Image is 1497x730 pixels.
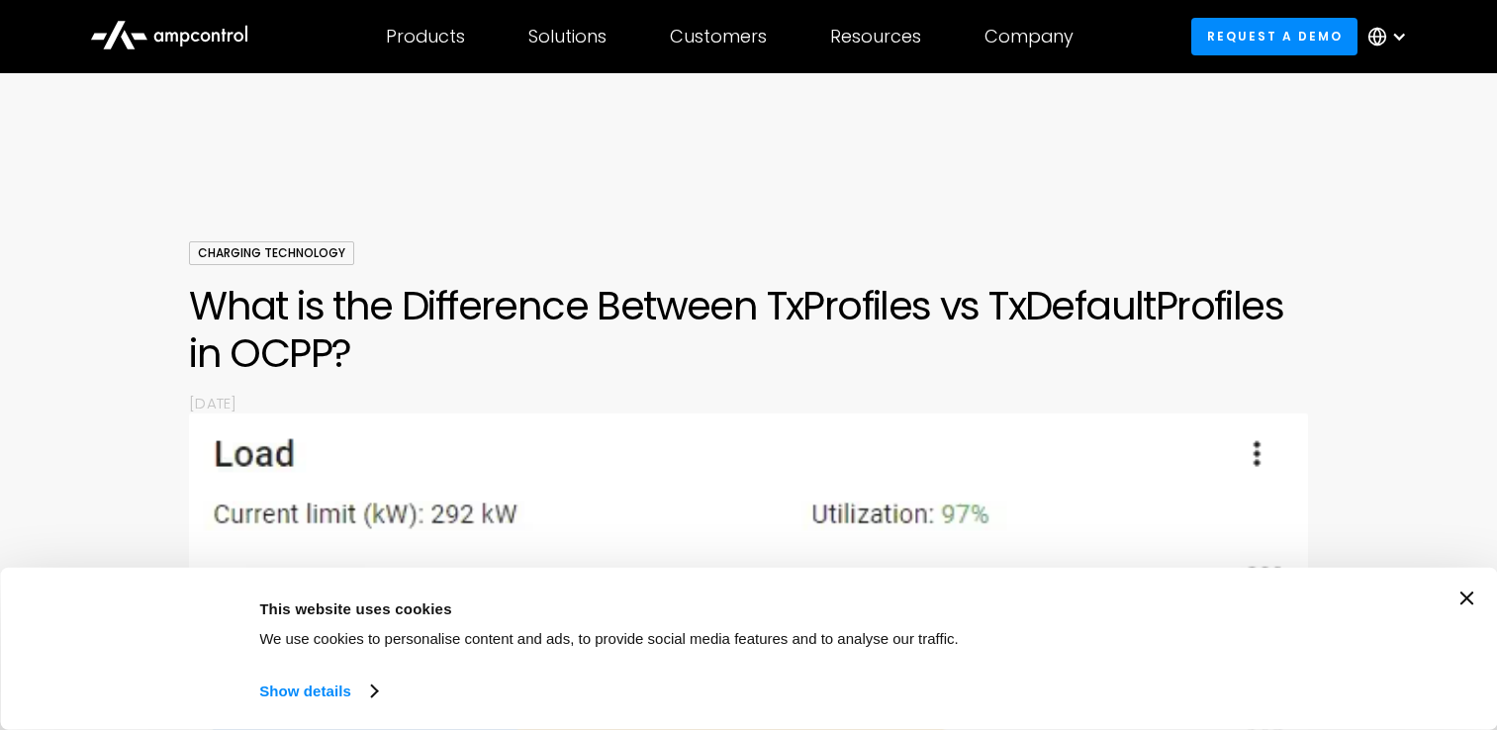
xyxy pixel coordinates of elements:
div: Company [984,26,1074,47]
div: Solutions [528,26,607,47]
p: [DATE] [189,393,1307,413]
div: Customers [670,26,767,47]
a: Show details [259,677,376,706]
div: This website uses cookies [259,596,1095,620]
div: Charging Technology [189,241,354,265]
div: Products [386,26,465,47]
h1: What is the Difference Between TxProfiles vs TxDefaultProfiles in OCPP? [189,282,1307,377]
div: Resources [830,26,921,47]
button: Close banner [1459,592,1473,605]
a: Request a demo [1191,18,1357,54]
span: We use cookies to personalise content and ads, to provide social media features and to analyse ou... [259,630,959,647]
button: Okay [1140,592,1423,649]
